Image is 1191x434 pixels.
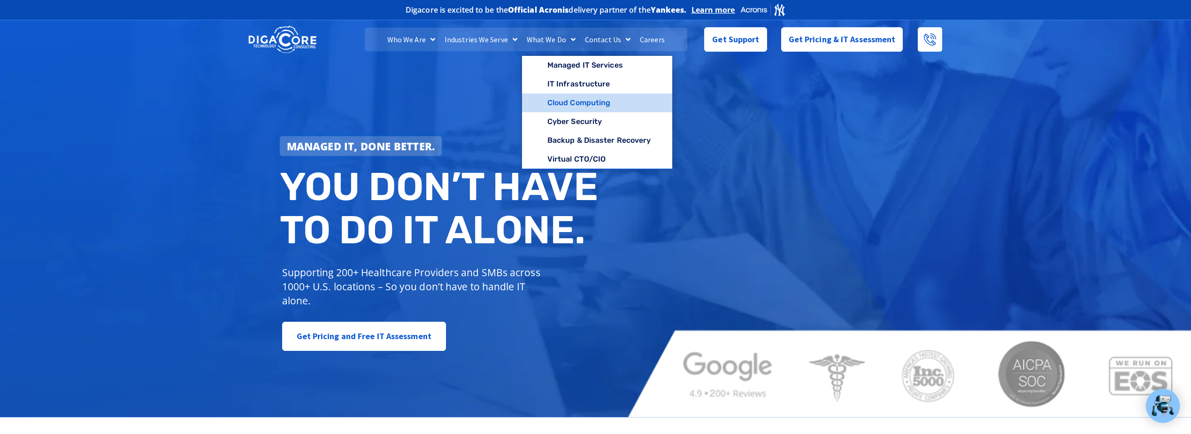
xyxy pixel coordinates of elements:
a: Get Pricing and Free IT Assessment [282,322,446,351]
p: Supporting 200+ Healthcare Providers and SMBs across 1000+ U.S. locations – So you don’t have to ... [282,265,545,308]
a: Get Support [704,27,767,52]
a: IT Infrastructure [522,75,673,93]
a: Careers [635,28,669,51]
a: What We Do [522,28,580,51]
a: Contact Us [580,28,635,51]
img: Acronis [740,3,786,16]
a: Cyber Security [522,112,673,131]
a: Virtual CTO/CIO [522,150,673,169]
strong: Managed IT, done better. [287,139,435,153]
a: Who We Are [383,28,440,51]
a: Learn more [692,5,735,15]
span: Get Support [712,30,759,49]
a: Get Pricing & IT Assessment [781,27,903,52]
a: Backup & Disaster Recovery [522,131,673,150]
b: Official Acronis [508,5,569,15]
b: Yankees. [651,5,687,15]
nav: Menu [365,28,687,51]
h2: Digacore is excited to be the delivery partner of the [406,6,687,14]
span: Get Pricing & IT Assessment [789,30,896,49]
a: Managed IT, done better. [280,136,442,156]
a: Cloud Computing [522,93,673,112]
span: Get Pricing and Free IT Assessment [297,327,431,346]
img: DigaCore Technology Consulting [248,25,316,54]
ul: What We Do [522,56,673,170]
h2: You don’t have to do IT alone. [280,165,603,251]
a: Industries We Serve [440,28,522,51]
a: Managed IT Services [522,56,673,75]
